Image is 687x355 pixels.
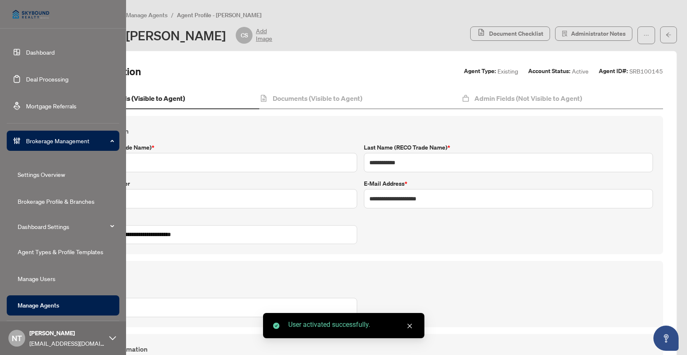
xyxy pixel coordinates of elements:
button: Administrator Notes [555,26,632,41]
a: Settings Overview [18,171,65,178]
label: Agent ID#: [599,66,628,76]
a: Close [405,321,414,331]
h4: Documents (Visible to Agent) [273,93,362,103]
span: close [407,323,413,329]
span: Existing [497,66,518,76]
span: NT [12,332,22,344]
span: Manage Agents [126,11,168,19]
label: First Name (RECO Trade Name) [68,143,357,152]
h4: Joining Profile [68,271,653,281]
a: Manage Users [18,275,55,282]
span: [PERSON_NAME] [29,329,105,338]
span: Active [572,66,589,76]
div: User activated successfully. [288,320,414,330]
a: Dashboard [26,48,55,56]
label: Home Address [68,215,357,224]
span: Agent Profile - [PERSON_NAME] [177,11,261,19]
span: Administrator Notes [571,27,626,40]
a: Brokerage Profile & Branches [18,197,95,205]
span: check-circle [273,323,279,329]
span: [EMAIL_ADDRESS][DOMAIN_NAME] [29,339,105,348]
label: Account Status: [528,66,570,76]
label: Primary Phone Number [68,179,357,188]
span: ellipsis [643,32,649,38]
button: Document Checklist [470,26,550,41]
label: HST# [68,288,357,297]
button: Open asap [653,326,679,351]
a: Agent Types & Profile Templates [18,248,103,255]
span: Document Checklist [489,27,543,40]
span: CS [241,31,248,40]
h4: Admin Fields (Not Visible to Agent) [474,93,582,103]
h4: RECO License Information [68,344,653,354]
img: logo [7,4,55,24]
li: / [171,10,174,20]
span: SRB100145 [629,66,663,76]
span: arrow-left [666,32,671,38]
span: Add Image [256,27,272,44]
a: Deal Processing [26,75,68,83]
div: Agent Profile - [PERSON_NAME] [44,27,272,44]
label: Agent Type: [464,66,496,76]
span: solution [562,31,568,37]
a: Dashboard Settings [18,223,69,230]
span: Brokerage Management [26,136,113,145]
a: Mortgage Referrals [26,102,76,110]
h4: Agent Profile Fields (Visible to Agent) [70,93,185,103]
label: E-mail Address [364,179,653,188]
a: Manage Agents [18,302,59,309]
label: Last Name (RECO Trade Name) [364,143,653,152]
h4: Contact Information [68,126,653,136]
